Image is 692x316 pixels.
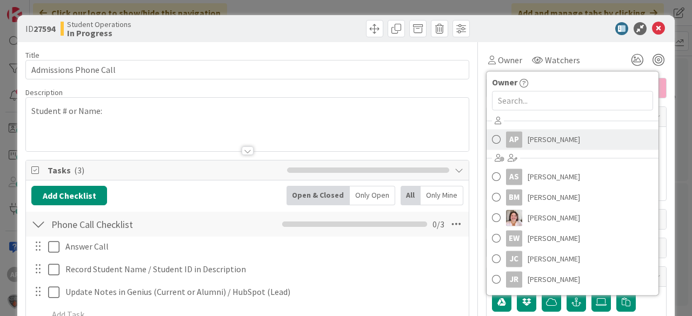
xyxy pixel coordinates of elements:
div: AS [506,169,522,185]
b: In Progress [67,29,131,37]
span: Watchers [545,53,580,66]
b: 27594 [34,23,55,34]
a: BM[PERSON_NAME] [487,187,658,207]
div: EW [506,230,522,246]
span: [PERSON_NAME] [528,230,580,246]
a: AS[PERSON_NAME] [487,166,658,187]
a: EW[PERSON_NAME] [487,228,658,248]
span: Owner [492,76,517,89]
span: [PERSON_NAME] [528,131,580,147]
p: Update Notes in Genius (Current or Alumni) / HubSpot (Lead) [65,286,461,298]
span: [PERSON_NAME] [528,251,580,267]
span: [PERSON_NAME] [528,210,580,226]
input: Search... [492,91,653,110]
a: EW[PERSON_NAME] [487,207,658,228]
span: ( 3 ) [74,165,84,176]
span: ID [25,22,55,35]
a: KO[PERSON_NAME] [487,290,658,310]
div: AP [506,131,522,147]
span: [PERSON_NAME] [528,271,580,287]
p: Student # or Name: [31,105,463,117]
a: AP[PERSON_NAME] [487,129,658,150]
span: 0 / 3 [432,218,444,231]
img: EW [506,210,522,226]
input: Add Checklist... [48,214,228,234]
span: Owner [498,53,522,66]
p: Record Student Name / Student ID in Description [65,263,461,275]
div: BM [506,189,522,205]
button: Add Checklist [31,186,107,205]
div: Open & Closed [287,186,350,205]
div: Only Open [350,186,395,205]
span: Tasks [48,164,282,177]
div: All [401,186,421,205]
span: [PERSON_NAME] [528,189,580,205]
span: Description [25,88,63,97]
span: [PERSON_NAME] [528,169,580,185]
label: Title [25,50,39,60]
input: type card name here... [25,60,469,79]
a: JC[PERSON_NAME] [487,248,658,269]
div: JC [506,251,522,267]
div: Only Mine [421,186,463,205]
p: Answer Call [65,240,461,253]
span: Student Operations [67,20,131,29]
div: JR [506,271,522,287]
a: JR[PERSON_NAME] [487,269,658,290]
